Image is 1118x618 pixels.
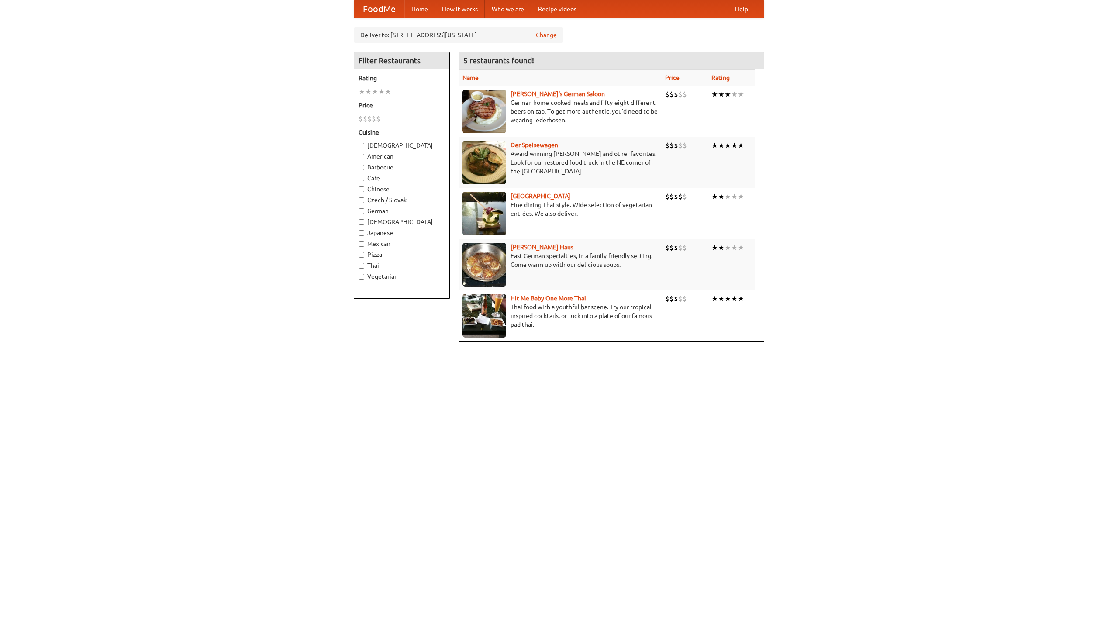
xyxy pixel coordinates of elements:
[359,261,445,270] label: Thai
[462,252,658,269] p: East German specialties, in a family-friendly setting. Come warm up with our delicious soups.
[738,294,744,304] li: ★
[385,87,391,97] li: ★
[731,294,738,304] li: ★
[359,272,445,281] label: Vegetarian
[359,228,445,237] label: Japanese
[665,294,669,304] li: $
[678,243,683,252] li: $
[462,98,658,124] p: German home-cooked meals and fifty-eight different beers on tap. To get more authentic, you'd nee...
[674,141,678,150] li: $
[665,90,669,99] li: $
[678,294,683,304] li: $
[462,141,506,184] img: speisewagen.jpg
[354,0,404,18] a: FoodMe
[378,87,385,97] li: ★
[359,101,445,110] h5: Price
[359,241,364,247] input: Mexican
[731,243,738,252] li: ★
[359,252,364,258] input: Pizza
[359,250,445,259] label: Pizza
[359,87,365,97] li: ★
[463,56,534,65] ng-pluralize: 5 restaurants found!
[359,163,445,172] label: Barbecue
[462,74,479,81] a: Name
[511,193,570,200] b: [GEOGRAPHIC_DATA]
[674,90,678,99] li: $
[462,149,658,176] p: Award-winning [PERSON_NAME] and other favorites. Look for our restored food truck in the NE corne...
[718,141,725,150] li: ★
[665,192,669,201] li: $
[669,243,674,252] li: $
[359,154,364,159] input: American
[725,90,731,99] li: ★
[731,192,738,201] li: ★
[711,74,730,81] a: Rating
[462,90,506,133] img: esthers.jpg
[738,90,744,99] li: ★
[511,295,586,302] a: Hit Me Baby One More Thai
[359,165,364,170] input: Barbecue
[669,141,674,150] li: $
[725,192,731,201] li: ★
[359,208,364,214] input: German
[359,143,364,148] input: [DEMOGRAPHIC_DATA]
[725,141,731,150] li: ★
[674,243,678,252] li: $
[711,141,718,150] li: ★
[683,243,687,252] li: $
[711,243,718,252] li: ★
[678,192,683,201] li: $
[738,141,744,150] li: ★
[359,128,445,137] h5: Cuisine
[354,52,449,69] h4: Filter Restaurants
[665,74,680,81] a: Price
[359,239,445,248] label: Mexican
[359,207,445,215] label: German
[359,197,364,203] input: Czech / Slovak
[365,87,372,97] li: ★
[731,90,738,99] li: ★
[711,294,718,304] li: ★
[435,0,485,18] a: How it works
[359,196,445,204] label: Czech / Slovak
[359,152,445,161] label: American
[669,192,674,201] li: $
[669,294,674,304] li: $
[725,243,731,252] li: ★
[674,294,678,304] li: $
[738,192,744,201] li: ★
[731,141,738,150] li: ★
[359,186,364,192] input: Chinese
[683,141,687,150] li: $
[711,90,718,99] li: ★
[404,0,435,18] a: Home
[511,90,605,97] a: [PERSON_NAME]'s German Saloon
[359,218,445,226] label: [DEMOGRAPHIC_DATA]
[718,294,725,304] li: ★
[511,142,558,148] a: Der Speisewagen
[376,114,380,124] li: $
[674,192,678,201] li: $
[678,90,683,99] li: $
[683,90,687,99] li: $
[372,87,378,97] li: ★
[359,274,364,280] input: Vegetarian
[354,27,563,43] div: Deliver to: [STREET_ADDRESS][US_STATE]
[359,230,364,236] input: Japanese
[531,0,583,18] a: Recipe videos
[359,185,445,193] label: Chinese
[728,0,755,18] a: Help
[669,90,674,99] li: $
[738,243,744,252] li: ★
[665,243,669,252] li: $
[359,141,445,150] label: [DEMOGRAPHIC_DATA]
[462,243,506,287] img: kohlhaus.jpg
[683,192,687,201] li: $
[462,294,506,338] img: babythai.jpg
[359,74,445,83] h5: Rating
[665,141,669,150] li: $
[718,192,725,201] li: ★
[718,243,725,252] li: ★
